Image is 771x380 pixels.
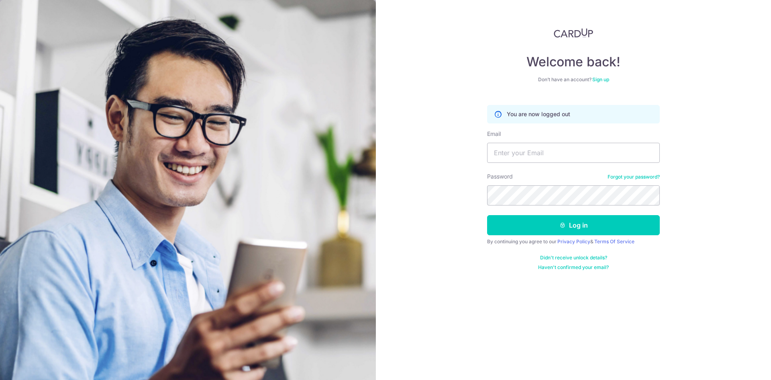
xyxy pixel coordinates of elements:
label: Password [487,173,513,181]
a: Sign up [592,76,609,82]
a: Forgot your password? [608,174,660,180]
div: By continuing you agree to our & [487,238,660,245]
label: Email [487,130,501,138]
p: You are now logged out [507,110,570,118]
input: Enter your Email [487,143,660,163]
a: Terms Of Service [594,238,634,244]
button: Log in [487,215,660,235]
h4: Welcome back! [487,54,660,70]
a: Didn't receive unlock details? [540,255,607,261]
a: Haven't confirmed your email? [538,264,609,271]
a: Privacy Policy [557,238,590,244]
div: Don’t have an account? [487,76,660,83]
img: CardUp Logo [554,28,593,38]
